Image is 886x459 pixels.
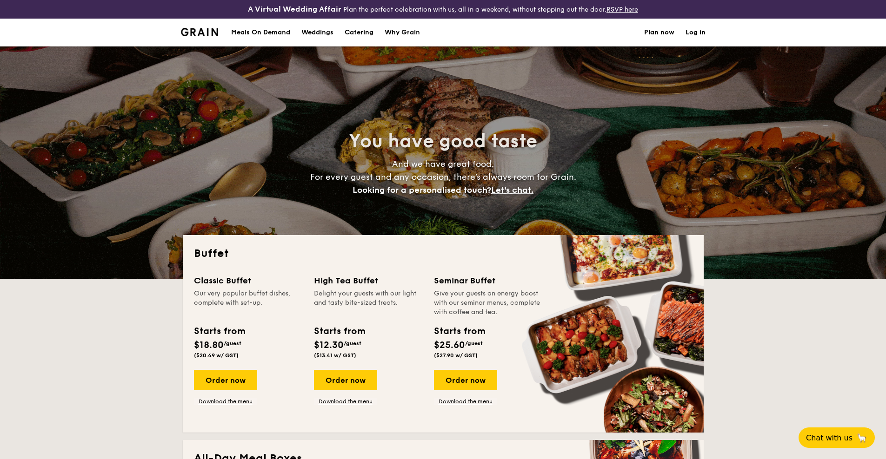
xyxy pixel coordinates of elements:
[491,185,533,195] span: Let's chat.
[385,19,420,46] div: Why Grain
[194,289,303,317] div: Our very popular buffet dishes, complete with set-up.
[194,274,303,287] div: Classic Buffet
[379,19,426,46] a: Why Grain
[434,274,543,287] div: Seminar Buffet
[465,340,483,347] span: /guest
[296,19,339,46] a: Weddings
[434,289,543,317] div: Give your guests an energy boost with our seminar menus, complete with coffee and tea.
[181,28,219,36] img: Grain
[194,352,239,359] span: ($20.49 w/ GST)
[806,433,853,442] span: Chat with us
[314,370,377,390] div: Order now
[314,289,423,317] div: Delight your guests with our light and tasty bite-sized treats.
[231,19,290,46] div: Meals On Demand
[314,352,356,359] span: ($13.41 w/ GST)
[248,4,341,15] h4: A Virtual Wedding Affair
[606,6,638,13] a: RSVP here
[434,352,478,359] span: ($27.90 w/ GST)
[434,324,485,338] div: Starts from
[686,19,706,46] a: Log in
[314,340,344,351] span: $12.30
[175,4,711,15] div: Plan the perfect celebration with us, all in a weekend, without stepping out the door.
[434,398,497,405] a: Download the menu
[856,433,867,443] span: 🦙
[301,19,333,46] div: Weddings
[434,370,497,390] div: Order now
[434,340,465,351] span: $25.60
[314,274,423,287] div: High Tea Buffet
[345,19,373,46] h1: Catering
[194,246,693,261] h2: Buffet
[314,324,365,338] div: Starts from
[339,19,379,46] a: Catering
[344,340,361,347] span: /guest
[644,19,674,46] a: Plan now
[194,398,257,405] a: Download the menu
[314,398,377,405] a: Download the menu
[799,427,875,448] button: Chat with us🦙
[181,28,219,36] a: Logotype
[194,340,224,351] span: $18.80
[194,324,245,338] div: Starts from
[224,340,241,347] span: /guest
[226,19,296,46] a: Meals On Demand
[194,370,257,390] div: Order now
